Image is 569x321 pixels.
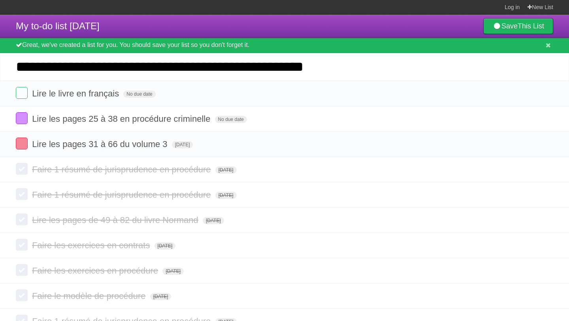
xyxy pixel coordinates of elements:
[203,217,224,224] span: [DATE]
[32,164,213,174] span: Faire 1 résumé de jurisprudence en procédure
[162,268,184,275] span: [DATE]
[16,163,28,175] label: Done
[215,192,237,199] span: [DATE]
[32,240,152,250] span: Faire les exercices en contrats
[16,21,100,31] span: My to-do list [DATE]
[150,293,171,300] span: [DATE]
[16,213,28,225] label: Done
[16,138,28,149] label: Done
[32,89,121,98] span: Lire le livre en français
[172,141,193,148] span: [DATE]
[16,264,28,276] label: Done
[32,114,212,124] span: Lire les pages 25 à 38 en procédure criminelle
[16,239,28,251] label: Done
[123,91,155,98] span: No due date
[32,266,160,276] span: Faire les exercices en procédure
[215,166,237,174] span: [DATE]
[16,188,28,200] label: Done
[16,87,28,99] label: Done
[215,116,247,123] span: No due date
[483,18,553,34] a: SaveThis List
[32,291,147,301] span: Faire le modèle de procédure
[16,289,28,301] label: Done
[32,139,169,149] span: Lire les pages 31 à 66 du volume 3
[154,242,176,249] span: [DATE]
[32,190,213,200] span: Faire 1 résumé de jurisprudence en procédure
[518,22,544,30] b: This List
[32,215,200,225] span: Lire les pages de 49 à 82 du livre Normand
[16,112,28,124] label: Done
